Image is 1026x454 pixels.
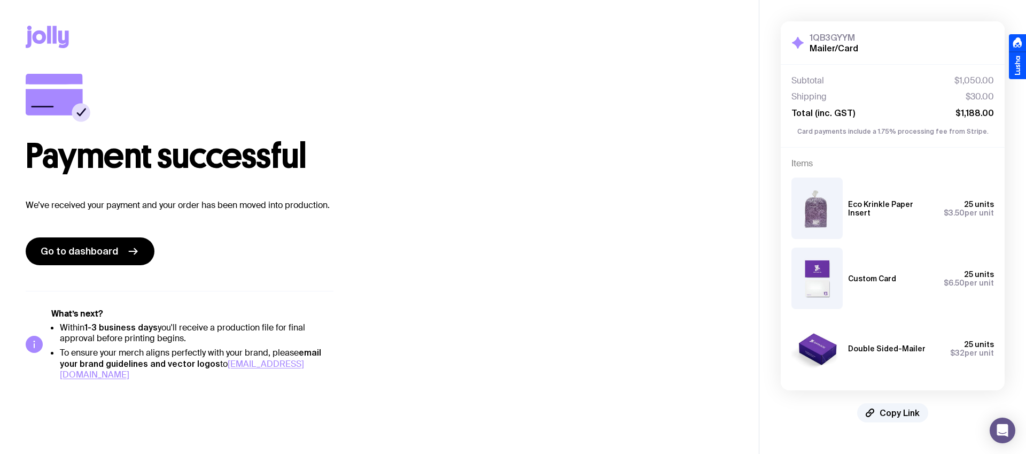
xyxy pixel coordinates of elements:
strong: 1-3 business days [84,322,158,332]
h2: Mailer/Card [810,43,858,53]
span: Go to dashboard [41,245,118,258]
li: To ensure your merch aligns perfectly with your brand, please to [60,347,333,380]
span: $3.50 [944,209,965,217]
span: Total (inc. GST) [791,107,855,118]
div: Open Intercom Messenger [990,418,1015,443]
span: Shipping [791,91,827,102]
span: $1,188.00 [955,107,994,118]
a: [EMAIL_ADDRESS][DOMAIN_NAME] [60,358,304,380]
h5: What’s next? [51,309,333,319]
span: per unit [944,209,994,217]
span: $1,050.00 [954,75,994,86]
p: Card payments include a 1.75% processing fee from Stripe. [791,127,994,136]
h1: Payment successful [26,139,733,173]
button: Copy Link [857,403,928,422]
span: 25 units [964,340,994,349]
p: We’ve received your payment and your order has been moved into production. [26,199,733,212]
span: Subtotal [791,75,824,86]
span: per unit [950,349,994,357]
h3: Custom Card [848,274,896,283]
span: 25 units [964,270,994,279]
span: $32 [950,349,965,357]
strong: email your brand guidelines and vector logos [60,348,321,368]
span: Copy Link [880,407,920,418]
h4: Items [791,158,994,169]
h3: 1QB3GYYM [810,32,858,43]
span: $30.00 [966,91,994,102]
span: 25 units [964,200,994,209]
span: $6.50 [944,279,965,287]
a: Go to dashboard [26,237,154,265]
h3: Eco Krinkle Paper Insert [848,200,935,217]
span: per unit [944,279,994,287]
li: Within you'll receive a production file for final approval before printing begins. [60,322,333,344]
h3: Double Sided-Mailer [848,344,926,353]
